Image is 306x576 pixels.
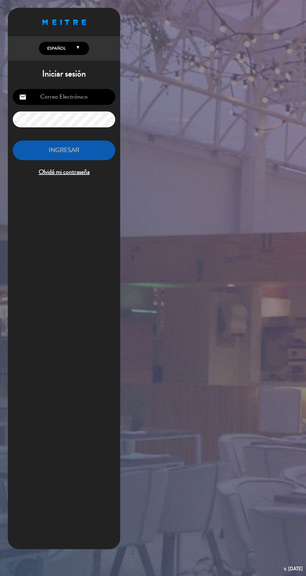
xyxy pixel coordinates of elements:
[284,564,303,573] div: v. [DATE]
[42,20,86,25] img: MEITRE
[19,116,27,123] i: lock
[13,140,115,160] button: INGRESAR
[19,93,27,101] i: email
[13,89,115,105] input: Correo Electrónico
[13,167,115,177] span: Olvidé mi contraseña
[8,69,120,79] h1: Iniciar sesión
[46,45,66,52] span: Español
